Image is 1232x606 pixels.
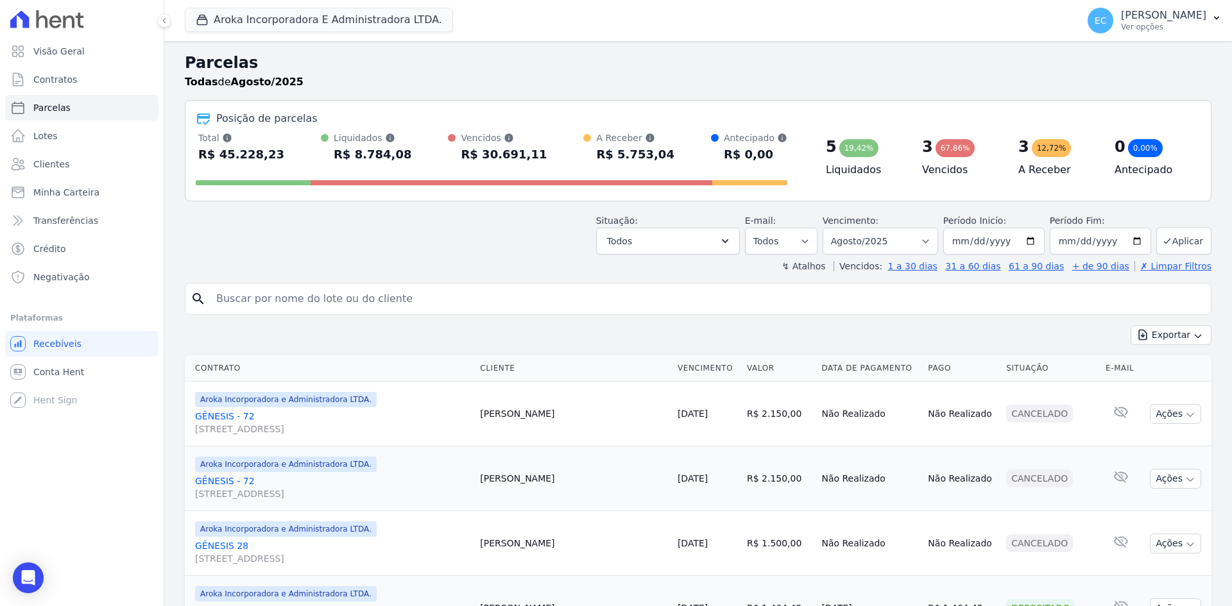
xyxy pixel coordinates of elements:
span: EC [1095,16,1107,25]
span: [STREET_ADDRESS] [195,423,470,435]
span: Aroka Incorporadora e Administradora LTDA. [195,392,377,407]
strong: Agosto/2025 [231,76,304,88]
label: Vencidos: [834,261,882,271]
td: [PERSON_NAME] [475,511,672,576]
span: Visão Geral [33,45,85,58]
td: Não Realizado [816,446,923,511]
label: Situação: [596,215,638,226]
th: Situação [1001,355,1100,382]
button: Todos [596,228,740,255]
label: E-mail: [745,215,776,226]
a: Crédito [5,236,158,262]
td: Não Realizado [923,446,1001,511]
span: Conta Hent [33,366,84,378]
div: 3 [922,137,933,157]
span: Minha Carteira [33,186,99,199]
a: Clientes [5,151,158,177]
td: Não Realizado [816,382,923,446]
h2: Parcelas [185,51,1211,74]
div: Open Intercom Messenger [13,562,44,593]
a: GÊNESIS - 72[STREET_ADDRESS] [195,410,470,435]
div: R$ 0,00 [724,144,787,165]
a: + de 90 dias [1072,261,1129,271]
a: Negativação [5,264,158,290]
label: ↯ Atalhos [782,261,825,271]
span: Transferências [33,214,98,227]
span: [STREET_ADDRESS] [195,552,470,565]
td: Não Realizado [923,511,1001,576]
h4: A Receber [1018,162,1094,178]
span: Aroka Incorporadora e Administradora LTDA. [195,586,377,602]
a: 31 a 60 dias [945,261,1000,271]
button: Ações [1150,469,1201,489]
th: Pago [923,355,1001,382]
h4: Liquidados [826,162,902,178]
td: [PERSON_NAME] [475,382,672,446]
a: Lotes [5,123,158,149]
strong: Todas [185,76,218,88]
span: Lotes [33,130,58,142]
div: 0,00% [1128,139,1163,157]
th: Cliente [475,355,672,382]
div: R$ 5.753,04 [596,144,674,165]
td: R$ 2.150,00 [742,382,816,446]
th: Valor [742,355,816,382]
a: [DATE] [678,538,708,548]
a: Transferências [5,208,158,233]
div: Posição de parcelas [216,111,318,126]
th: Contrato [185,355,475,382]
a: [DATE] [678,408,708,419]
span: [STREET_ADDRESS] [195,487,470,500]
th: E-mail [1100,355,1142,382]
label: Período Fim: [1050,214,1151,228]
a: 61 a 90 dias [1009,261,1064,271]
a: Recebíveis [5,331,158,357]
button: EC [PERSON_NAME] Ver opções [1077,3,1232,38]
div: Cancelado [1006,405,1073,423]
span: Parcelas [33,101,71,114]
button: Ações [1150,404,1201,424]
div: 12,72% [1032,139,1072,157]
p: Ver opções [1121,22,1206,32]
div: 3 [1018,137,1029,157]
td: [PERSON_NAME] [475,446,672,511]
button: Ações [1150,534,1201,553]
div: R$ 30.691,11 [461,144,547,165]
span: Negativação [33,271,90,283]
div: Cancelado [1006,469,1073,487]
div: Antecipado [724,131,787,144]
span: Todos [607,233,632,249]
td: R$ 2.150,00 [742,446,816,511]
div: 5 [826,137,837,157]
h4: Vencidos [922,162,998,178]
div: 0 [1115,137,1125,157]
div: Liquidados [334,131,411,144]
div: Vencidos [461,131,547,144]
div: Plataformas [10,310,153,326]
div: 67,86% [936,139,975,157]
div: Total [198,131,284,144]
th: Data de Pagamento [816,355,923,382]
span: Aroka Incorporadora e Administradora LTDA. [195,457,377,472]
i: search [191,291,206,307]
label: Período Inicío: [943,215,1006,226]
th: Vencimento [672,355,742,382]
div: R$ 8.784,08 [334,144,411,165]
td: Não Realizado [923,382,1001,446]
a: GÊNESIS 28[STREET_ADDRESS] [195,539,470,565]
div: Cancelado [1006,534,1073,552]
span: Clientes [33,158,69,171]
p: [PERSON_NAME] [1121,9,1206,22]
a: GÊNESIS - 72[STREET_ADDRESS] [195,475,470,500]
button: Exportar [1131,325,1211,345]
td: R$ 1.500,00 [742,511,816,576]
a: [DATE] [678,473,708,484]
label: Vencimento: [823,215,878,226]
span: Recebíveis [33,337,81,350]
span: Aroka Incorporadora e Administradora LTDA. [195,521,377,537]
a: ✗ Limpar Filtros [1134,261,1211,271]
a: Parcelas [5,95,158,121]
span: Crédito [33,242,66,255]
div: A Receber [596,131,674,144]
p: de [185,74,304,90]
